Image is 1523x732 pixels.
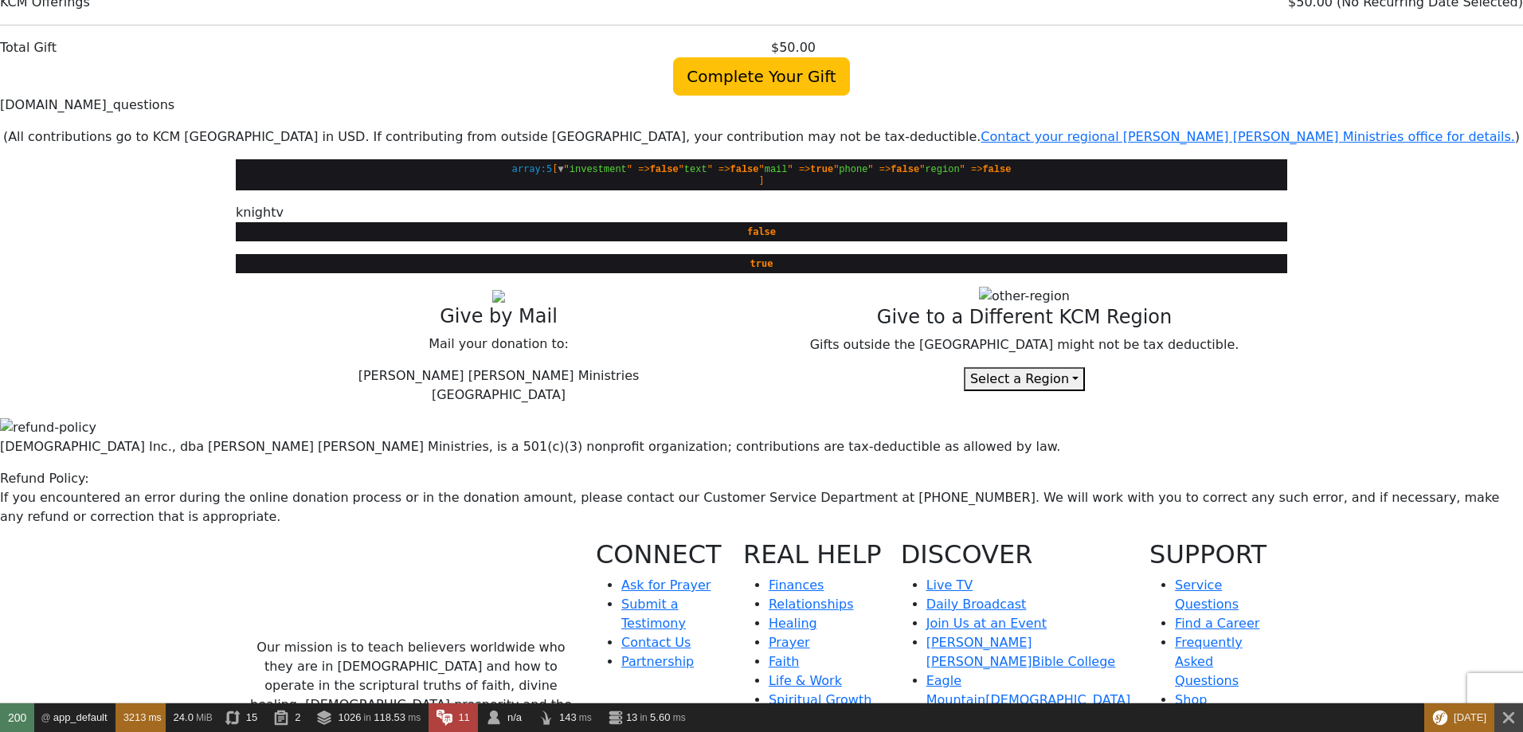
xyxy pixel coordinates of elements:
button: Select a Region [964,367,1085,391]
a: Healing [769,616,817,631]
h4: Give to a Different KCM Region [771,306,1278,329]
a: Prayer [769,635,810,650]
span: 11 [458,711,469,723]
a: 11 [429,703,478,732]
p: [PERSON_NAME] [PERSON_NAME] Ministries [GEOGRAPHIC_DATA] [245,366,752,405]
span: ms [673,712,686,723]
div: knightv [236,159,1287,417]
h2: REAL HELP [743,539,882,570]
span: n/a [507,711,522,723]
span: false [982,164,1011,175]
a: Live TV [926,577,973,593]
h2: SUPPORT [1149,539,1278,570]
span: in [640,712,647,723]
span: 24.0 [174,711,194,723]
p: Gifts outside the [GEOGRAPHIC_DATA] might not be tax deductible. [771,335,1278,354]
p: Mail your donation to: [245,335,752,354]
span: 143 [559,711,577,723]
a: 143 ms [530,703,600,732]
a: Ask for Prayer [621,577,711,593]
span: 5.60 [650,711,670,723]
span: array:5 [512,163,553,174]
span: ms [579,712,592,723]
span: Bible College [1032,654,1116,669]
span: ms [149,712,162,723]
a: Relationships [769,597,854,612]
span: false [747,226,776,237]
a: 1026 in 118.53 ms [308,703,429,732]
a: Partnership [621,654,694,669]
span: 15 [246,711,257,723]
span: @ [41,712,50,723]
a: [Ctrl+click] Expand all children [558,163,563,174]
a: [PERSON_NAME] [PERSON_NAME]Bible College [926,635,1116,669]
span: [DEMOGRAPHIC_DATA] [985,692,1130,707]
span: in [364,712,371,723]
span: text [684,164,707,175]
a: 2 [265,703,308,732]
span: false [650,164,679,175]
a: Contact Us [621,635,691,650]
a: Finances [769,577,824,593]
a: Spiritual Growth [769,692,871,707]
a: Submit a Testimony [621,597,686,631]
a: n/a [478,703,530,732]
a: Join Us at an Event [926,616,1047,631]
span: true [810,164,833,175]
a: [DATE] [1424,703,1494,732]
span: 1026 [339,711,362,723]
a: Faith [769,654,799,669]
span: false [891,164,919,175]
span: 118.53 [374,711,405,723]
span: ms [408,712,421,723]
img: envelope.svg [492,290,505,303]
span: MiB [196,712,213,723]
a: Life & Work [769,673,842,688]
span: true [750,258,773,269]
span: phone [839,164,867,175]
span: false [730,164,758,175]
a: 24.0 MiB [166,703,217,732]
a: 3213 ms [115,703,166,732]
span: investment [570,164,627,175]
a: Find a Career [1175,616,1259,631]
h2: DISCOVER [901,539,1130,570]
span: Complete Your Gift [673,57,849,96]
span: app_default [53,711,108,723]
a: Daily Broadcast [926,597,1027,612]
span: 13 [626,711,637,723]
span: mail [765,164,788,175]
h2: CONNECT [596,539,724,570]
img: Kenneth Copeland Ministries [303,539,520,638]
span: 2 [295,711,300,723]
a: Shop [1175,692,1207,707]
a: Frequently AskedQuestions [1175,635,1243,688]
a: 13 in 5.60 ms [600,703,694,732]
samp: " " => " " => " " => " " => " " => [564,164,1012,175]
h4: Give by Mail [245,305,752,328]
a: Contact your regional [PERSON_NAME] [PERSON_NAME] Ministries office for details. [981,129,1515,144]
span: [DATE] [1454,711,1486,723]
span: ▼ [558,163,563,174]
pre: [ ] [236,159,1287,190]
div: This Symfony version will only receive security fixes. [1424,703,1494,732]
span: 3213 [123,711,147,723]
span: region [925,164,959,175]
img: other-region [979,287,1070,306]
a: Eagle Mountain[DEMOGRAPHIC_DATA] [926,673,1130,707]
a: Service Questions [1175,577,1239,612]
